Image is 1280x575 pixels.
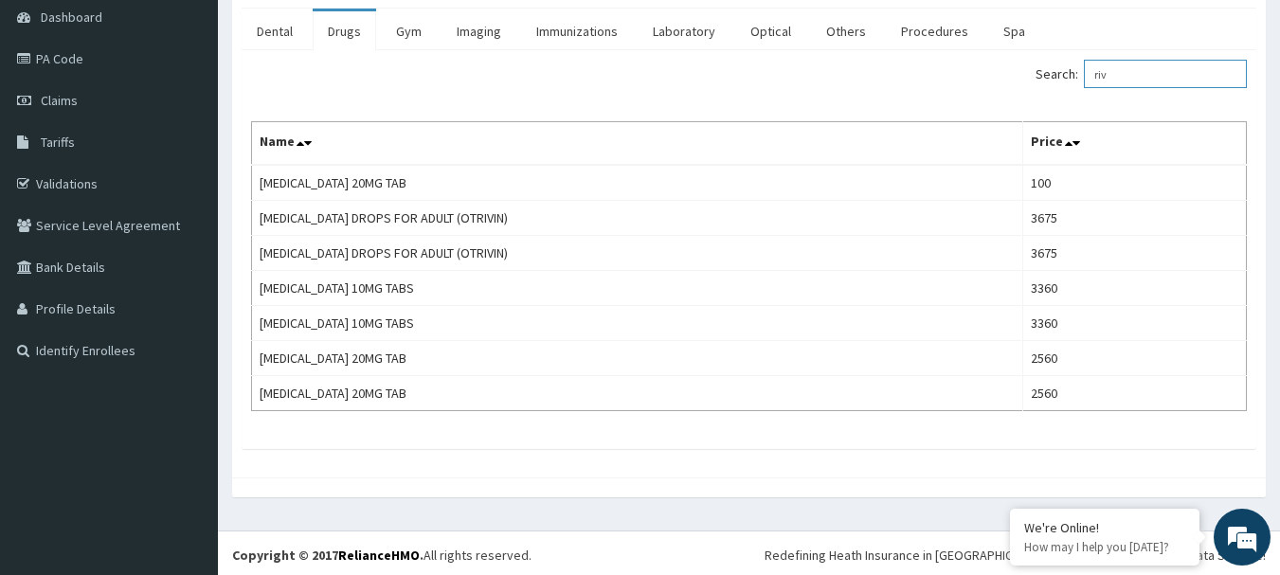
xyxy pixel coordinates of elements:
[252,122,1023,166] th: Name
[638,11,730,51] a: Laboratory
[35,95,77,142] img: d_794563401_company_1708531726252_794563401
[252,376,1023,411] td: [MEDICAL_DATA] 20MG TAB
[765,546,1266,565] div: Redefining Heath Insurance in [GEOGRAPHIC_DATA] using Telemedicine and Data Science!
[1022,122,1246,166] th: Price
[99,106,318,131] div: Chat with us now
[252,271,1023,306] td: [MEDICAL_DATA] 10MG TABS
[811,11,881,51] a: Others
[313,11,376,51] a: Drugs
[1022,341,1246,376] td: 2560
[1036,60,1247,88] label: Search:
[1084,60,1247,88] input: Search:
[1022,376,1246,411] td: 2560
[41,92,78,109] span: Claims
[41,9,102,26] span: Dashboard
[252,306,1023,341] td: [MEDICAL_DATA] 10MG TABS
[1022,236,1246,271] td: 3675
[1022,201,1246,236] td: 3675
[338,547,420,564] a: RelianceHMO
[988,11,1040,51] a: Spa
[1024,539,1185,555] p: How may I help you today?
[1022,165,1246,201] td: 100
[886,11,983,51] a: Procedures
[381,11,437,51] a: Gym
[232,547,424,564] strong: Copyright © 2017 .
[1024,519,1185,536] div: We're Online!
[252,236,1023,271] td: [MEDICAL_DATA] DROPS FOR ADULT (OTRIVIN)
[9,378,361,444] textarea: Type your message and hit 'Enter'
[252,201,1023,236] td: [MEDICAL_DATA] DROPS FOR ADULT (OTRIVIN)
[1022,306,1246,341] td: 3360
[252,341,1023,376] td: [MEDICAL_DATA] 20MG TAB
[41,134,75,151] span: Tariffs
[242,11,308,51] a: Dental
[311,9,356,55] div: Minimize live chat window
[521,11,633,51] a: Immunizations
[1022,271,1246,306] td: 3360
[110,169,261,360] span: We're online!
[735,11,806,51] a: Optical
[442,11,516,51] a: Imaging
[252,165,1023,201] td: [MEDICAL_DATA] 20MG TAB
